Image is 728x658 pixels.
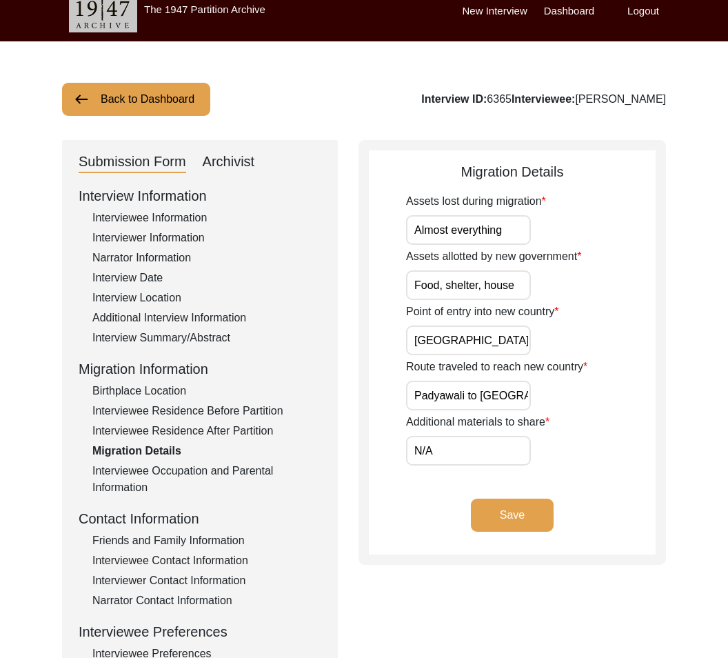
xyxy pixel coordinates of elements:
div: Narrator Contact Information [92,592,321,609]
div: Friends and Family Information [92,532,321,549]
div: Interviewee Occupation and Parental Information [92,463,321,496]
label: Point of entry into new country [406,303,558,320]
div: Additional Interview Information [92,310,321,326]
button: Back to Dashboard [62,83,210,116]
label: Dashboard [544,3,594,19]
label: The 1947 Partition Archive [144,3,265,15]
div: Interview Information [79,186,321,206]
div: Archivist [203,151,255,173]
div: Interviewer Information [92,230,321,246]
label: Route traveled to reach new country [406,359,587,375]
div: Interviewee Information [92,210,321,226]
b: Interview ID: [421,93,487,105]
div: Interviewee Residence After Partition [92,423,321,439]
div: Submission Form [79,151,186,173]
div: Migration Details [92,443,321,459]
label: New Interview [463,3,527,19]
label: Logout [627,3,659,19]
button: Save [471,499,554,532]
div: Interviewee Residence Before Partition [92,403,321,419]
label: Assets lost during migration [406,193,546,210]
div: Narrator Information [92,250,321,266]
div: Migration Information [79,359,321,379]
div: Interviewee Preferences [79,621,321,642]
label: Assets allotted by new government [406,248,581,265]
div: Migration Details [369,161,656,182]
div: Contact Information [79,508,321,529]
div: Interview Date [92,270,321,286]
div: Interviewer Contact Information [92,572,321,589]
div: Interview Location [92,290,321,306]
img: arrow-left.png [73,91,90,108]
label: Additional materials to share [406,414,549,430]
div: Interview Summary/Abstract [92,330,321,346]
b: Interviewee: [512,93,575,105]
div: Birthplace Location [92,383,321,399]
div: 6365 [PERSON_NAME] [421,91,666,108]
div: Interviewee Contact Information [92,552,321,569]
